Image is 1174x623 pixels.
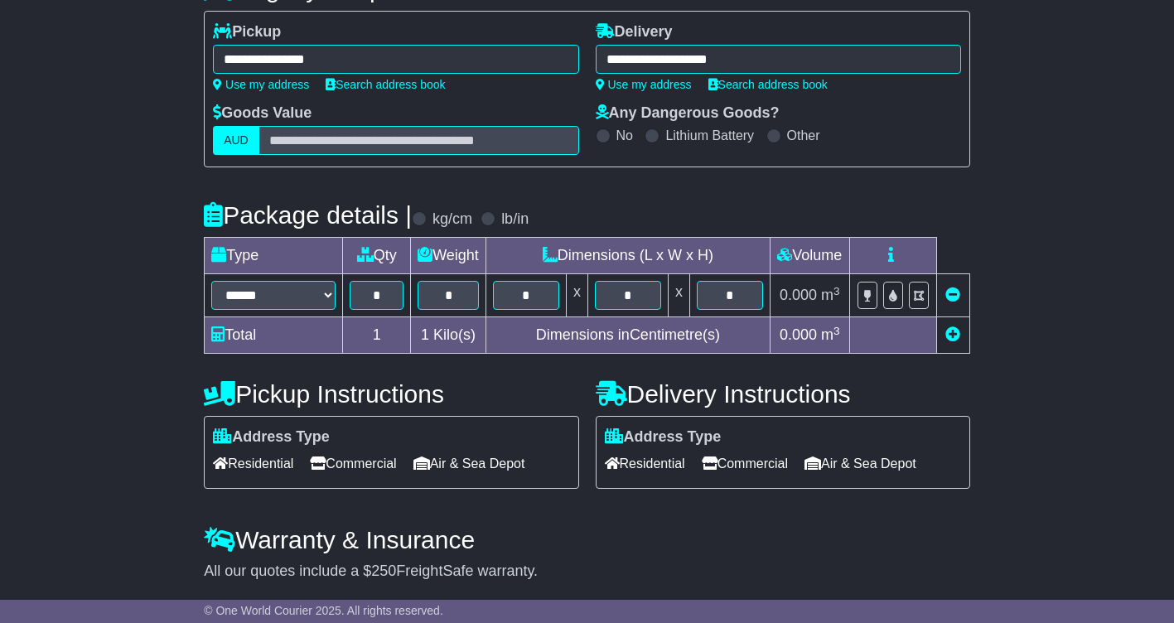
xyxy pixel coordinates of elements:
td: Volume [770,238,849,274]
span: © One World Courier 2025. All rights reserved. [204,604,443,617]
label: AUD [213,126,259,155]
span: Commercial [310,451,396,476]
div: All our quotes include a $ FreightSafe warranty. [204,563,970,581]
td: Kilo(s) [411,317,486,354]
sup: 3 [833,325,840,337]
span: Air & Sea Depot [413,451,525,476]
span: 1 [421,326,429,343]
td: Total [205,317,343,354]
span: Residential [213,451,293,476]
h4: Warranty & Insurance [204,526,970,553]
a: Use my address [596,78,692,91]
td: x [668,274,689,317]
span: 250 [371,563,396,579]
span: Commercial [702,451,788,476]
label: kg/cm [432,210,472,229]
span: m [821,287,840,303]
td: Dimensions in Centimetre(s) [486,317,770,354]
h4: Package details | [204,201,412,229]
td: Type [205,238,343,274]
a: Search address book [708,78,828,91]
label: Pickup [213,23,281,41]
label: Other [787,128,820,143]
label: Address Type [605,428,722,447]
td: Weight [411,238,486,274]
span: 0.000 [780,326,817,343]
a: Use my address [213,78,309,91]
td: Qty [343,238,411,274]
label: lb/in [501,210,529,229]
td: x [566,274,587,317]
sup: 3 [833,285,840,297]
span: m [821,326,840,343]
label: Lithium Battery [665,128,754,143]
a: Add new item [945,326,960,343]
td: 1 [343,317,411,354]
label: Goods Value [213,104,312,123]
label: Any Dangerous Goods? [596,104,780,123]
label: Delivery [596,23,673,41]
h4: Pickup Instructions [204,380,578,408]
span: 0.000 [780,287,817,303]
span: Residential [605,451,685,476]
label: No [616,128,633,143]
label: Address Type [213,428,330,447]
a: Search address book [326,78,445,91]
td: Dimensions (L x W x H) [486,238,770,274]
h4: Delivery Instructions [596,380,970,408]
a: Remove this item [945,287,960,303]
span: Air & Sea Depot [804,451,916,476]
